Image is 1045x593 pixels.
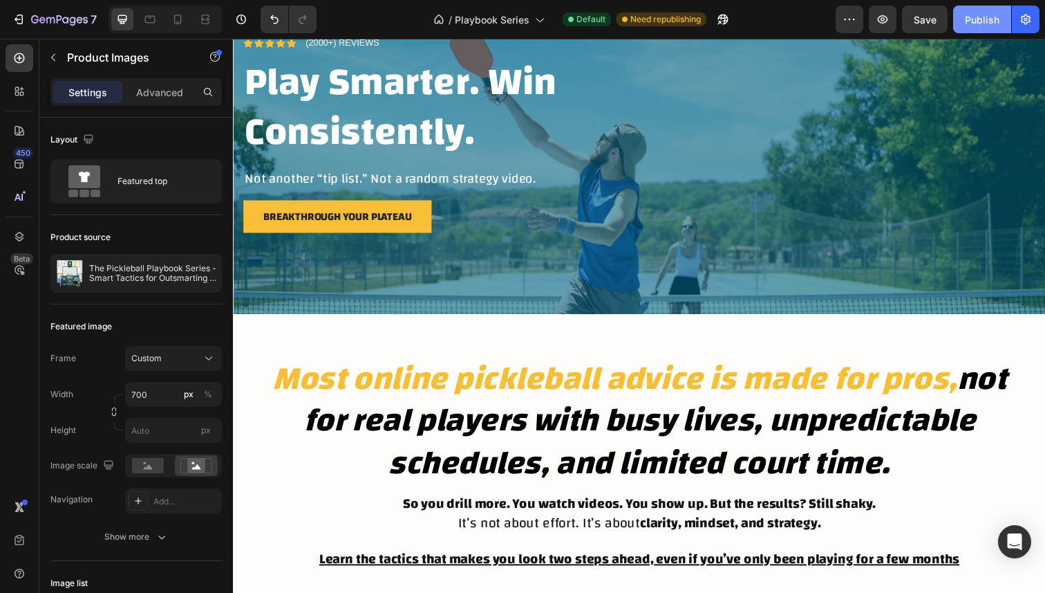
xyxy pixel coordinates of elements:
[201,425,211,435] span: px
[12,8,330,132] strong: Play Smarter. Win Consistently.
[91,11,97,28] p: 7
[68,85,107,100] p: Settings
[125,346,222,371] button: Custom
[630,13,701,26] span: Need republishing
[998,525,1031,558] div: Open Intercom Messenger
[125,382,222,407] input: px%
[229,482,600,507] span: It’s not about effort. It’s about
[914,14,936,26] span: Save
[153,495,218,508] div: Add...
[50,388,73,401] label: Width
[50,524,222,549] button: Show more
[902,6,948,33] button: Save
[131,352,162,365] span: Custom
[56,259,84,287] img: product feature img
[576,13,605,26] span: Default
[50,493,93,506] div: Navigation
[184,388,194,401] div: px
[965,12,999,27] div: Publish
[104,530,169,544] div: Show more
[455,12,529,27] span: Playbook Series
[50,424,76,437] label: Height
[50,352,76,365] label: Frame
[233,39,1045,593] iframe: Design area
[10,165,203,199] a: breakthrough your plateau
[180,386,197,403] button: %
[31,174,182,190] p: breakthrough your plateau
[67,49,185,66] p: Product Images
[50,231,111,244] div: Product source
[953,6,1011,33] button: Publish
[415,482,600,507] strong: clarity, mindset, and strategy.
[204,388,212,401] div: %
[89,264,216,283] p: The Pickleball Playbook Series - Smart Tactics for Outsmarting Any Opponent
[50,457,117,475] div: Image scale
[10,253,33,264] div: Beta
[40,317,740,378] strong: Most online pickleball advice is made for pros,
[88,519,742,545] u: Learn the tactics that makes you look two steps ahead, even if you’ve only been playing for a few...
[13,147,33,158] div: 450
[136,85,183,100] p: Advanced
[173,462,657,488] strong: So you drill more. You watch videos. You show up. But the results? Still shaky.
[50,320,112,333] div: Featured image
[72,317,790,464] strong: not for real players with busy lives, unpredictable schedules, and limited court time.
[125,418,222,443] input: px
[50,131,97,149] div: Layout
[117,165,202,197] div: Featured top
[50,577,88,590] div: Image list
[6,6,103,33] button: 7
[12,136,402,153] p: Not another “tip list.” Not a random strategy video.
[449,12,452,27] span: /
[200,386,216,403] button: px
[261,6,317,33] div: Undo/Redo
